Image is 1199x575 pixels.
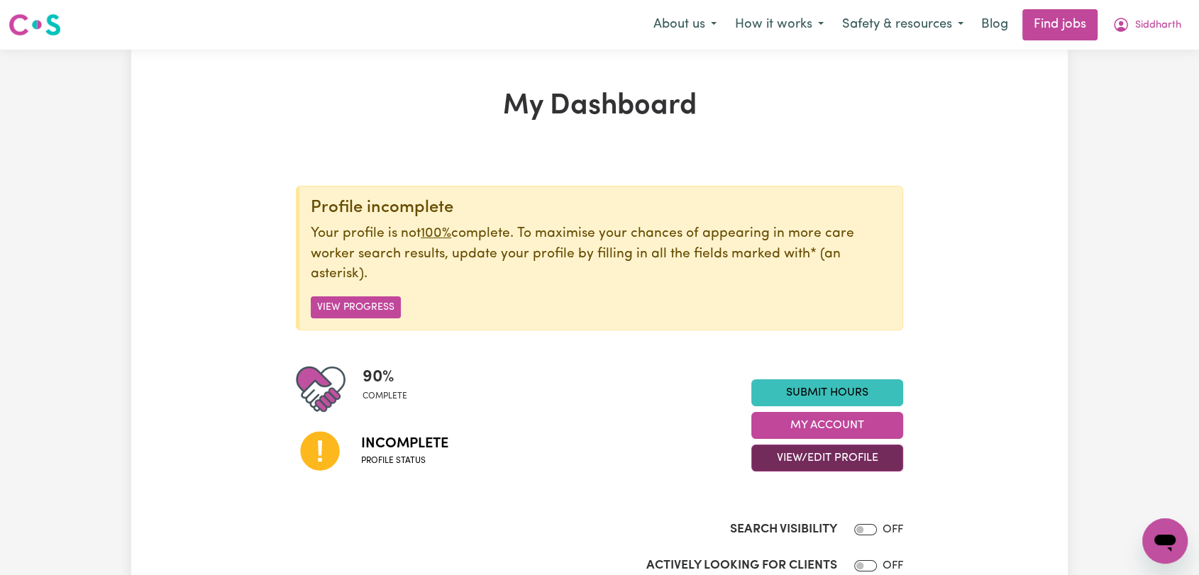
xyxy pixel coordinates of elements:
[361,433,448,454] span: Incomplete
[1142,518,1188,564] iframe: Button to launch messaging window
[644,10,726,40] button: About us
[1103,10,1190,40] button: My Account
[751,445,903,471] button: View/Edit Profile
[973,9,1017,40] a: Blog
[1135,18,1181,33] span: Siddharth
[363,390,407,403] span: complete
[833,10,973,40] button: Safety & resources
[296,89,903,123] h1: My Dashboard
[751,379,903,406] a: Submit Hours
[363,364,419,414] div: Profile completeness: 90%
[311,198,891,218] div: Profile incomplete
[730,520,837,539] label: Search Visibility
[363,364,407,390] span: 90 %
[751,412,903,439] button: My Account
[311,296,401,318] button: View Progress
[1022,9,1098,40] a: Find jobs
[883,524,903,535] span: OFF
[9,9,61,41] a: Careseekers logo
[361,454,448,467] span: Profile status
[646,557,837,575] label: Actively Looking for Clients
[726,10,833,40] button: How it works
[9,12,61,38] img: Careseekers logo
[883,560,903,571] span: OFF
[421,227,451,240] u: 100%
[311,224,891,285] p: Your profile is not complete. To maximise your chances of appearing in more care worker search re...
